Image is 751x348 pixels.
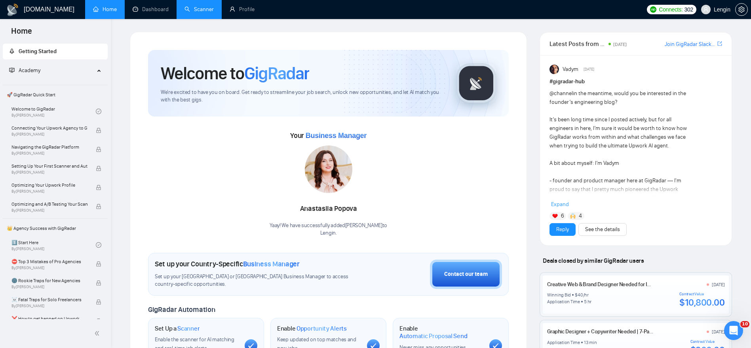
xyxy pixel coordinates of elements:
span: Latest Posts from the GigRadar Community [549,39,606,49]
span: Getting Started [19,48,57,55]
span: 👑 Agency Success with GigRadar [4,220,107,236]
span: check-circle [96,109,101,114]
span: lock [96,147,101,152]
a: Creative Web & Brand Designer Needed for Innovative Trading Tech Company [547,281,722,288]
span: user [703,7,709,12]
img: ❤️ [552,213,558,219]
span: Academy [19,67,40,74]
span: @channel [549,90,573,97]
h1: Set up your Country-Specific [155,260,300,268]
div: Application Time [547,298,580,305]
span: 4 [579,212,582,220]
span: Connecting Your Upwork Agency to GigRadar [11,124,87,132]
span: Deals closed by similar GigRadar users [540,254,647,268]
a: 1️⃣ Start HereBy[PERSON_NAME] [11,236,96,254]
button: Reply [549,223,576,236]
h1: Welcome to [161,63,309,84]
span: Home [5,25,38,42]
a: searchScanner [184,6,214,13]
span: By [PERSON_NAME] [11,170,87,175]
span: GigRadar Automation [148,305,215,314]
a: Graphic Designer + Copywriter Needed | 7-Page Marketing Folder [547,328,694,335]
div: in the meantime, would you be interested in the founder’s engineering blog? It’s been long time s... [549,89,688,316]
div: /hr [583,292,589,298]
img: gigradar-logo.png [456,63,496,103]
img: logo [6,4,19,16]
span: 🚀 GigRadar Quick Start [4,87,107,103]
span: Your [290,131,367,140]
span: Optimizing and A/B Testing Your Scanner for Better Results [11,200,87,208]
a: Join GigRadar Slack Community [665,40,716,49]
p: Lengin . [270,229,387,237]
li: Getting Started [3,44,108,59]
span: lock [96,280,101,286]
div: Winning Bid [547,292,571,298]
span: Connects: [659,5,683,14]
div: Anastasiia Popova [270,202,387,216]
span: Opportunity Alerts [297,325,347,333]
span: lock [96,166,101,171]
span: [DATE] [613,42,627,47]
span: Academy [9,67,40,74]
span: We're excited to have you on board. Get ready to streamline your job search, unlock new opportuni... [161,89,444,104]
a: dashboardDashboard [133,6,169,13]
div: Contract Value [690,339,725,344]
span: fund-projection-screen [9,67,15,73]
span: Automatic Proposal Send [399,332,467,340]
img: Vadym [549,65,559,74]
div: $ [575,292,578,298]
a: export [717,40,722,48]
a: Welcome to GigRadarBy[PERSON_NAME] [11,103,96,120]
span: rocket [9,48,15,54]
span: By [PERSON_NAME] [11,151,87,156]
a: setting [735,6,748,13]
img: 🙌 [570,213,576,219]
a: See the details [585,225,620,234]
div: 13 min [584,339,597,346]
span: lock [96,128,101,133]
h1: Set Up a [155,325,200,333]
button: Contact our team [430,260,502,289]
div: Yaay! We have successfully added [PERSON_NAME] to [270,222,387,237]
h1: # gigradar-hub [549,77,722,86]
span: Navigating the GigRadar Platform [11,143,87,151]
span: GigRadar [244,63,309,84]
div: Application Time [547,339,580,346]
span: By [PERSON_NAME] [11,189,87,194]
button: setting [735,3,748,16]
span: lock [96,204,101,209]
div: $10,800.00 [679,296,724,308]
span: By [PERSON_NAME] [11,208,87,213]
iframe: Intercom live chat [724,321,743,340]
span: 10 [740,321,749,327]
span: ⛔ Top 3 Mistakes of Pro Agencies [11,258,87,266]
a: userProfile [230,6,255,13]
span: 6 [561,212,564,220]
a: Reply [556,225,569,234]
span: lock [96,185,101,190]
span: Scanner [177,325,200,333]
span: Set up your [GEOGRAPHIC_DATA] or [GEOGRAPHIC_DATA] Business Manager to access country-specific op... [155,273,363,288]
div: Contact our team [444,270,488,279]
h1: Enable [399,325,483,340]
a: homeHome [93,6,117,13]
div: Contract Value [679,292,724,296]
span: export [717,40,722,47]
img: upwork-logo.png [650,6,656,13]
button: See the details [578,223,627,236]
span: ☠️ Fatal Traps for Solo Freelancers [11,296,87,304]
span: 🌚 Rookie Traps for New Agencies [11,277,87,285]
div: 5 hr [584,298,591,305]
span: Business Manager [243,260,300,268]
div: [DATE] [712,329,725,335]
div: [DATE] [712,281,725,288]
span: ❌ How to get banned on Upwork [11,315,87,323]
span: lock [96,299,101,305]
span: By [PERSON_NAME] [11,132,87,137]
span: check-circle [96,242,101,248]
span: By [PERSON_NAME] [11,285,87,289]
span: Business Manager [306,132,367,140]
span: [DATE] [584,66,594,73]
img: 1686131229812-7.jpg [305,145,352,193]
